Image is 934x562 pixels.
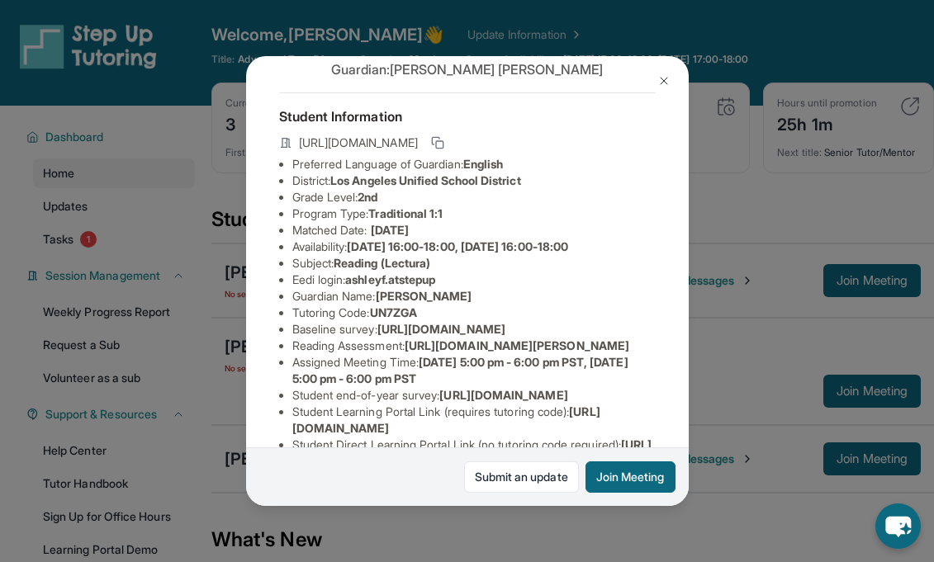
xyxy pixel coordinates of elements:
[358,190,377,204] span: 2nd
[299,135,418,151] span: [URL][DOMAIN_NAME]
[464,461,579,493] a: Submit an update
[657,74,671,87] img: Close Icon
[292,222,656,238] li: Matched Date:
[370,305,417,319] span: UN7ZGA
[368,206,443,220] span: Traditional 1:1
[371,223,409,237] span: [DATE]
[376,289,472,303] span: [PERSON_NAME]
[292,189,656,205] li: Grade Level:
[292,205,656,222] li: Program Type:
[463,157,504,171] span: English
[377,322,505,336] span: [URL][DOMAIN_NAME]
[279,59,656,79] p: Guardian: [PERSON_NAME] [PERSON_NAME]
[292,172,656,189] li: District:
[292,338,656,354] li: Reading Assessment :
[292,156,656,172] li: Preferred Language of Guardian:
[330,173,520,187] span: Los Angeles Unified School District
[292,238,656,255] li: Availability:
[875,503,921,549] button: chat-button
[292,404,656,437] li: Student Learning Portal Link (requires tutoring code) :
[292,321,656,338] li: Baseline survey :
[334,256,430,270] span: Reading (Lectura)
[586,461,676,493] button: Join Meeting
[347,239,568,253] span: [DATE] 16:00-18:00, [DATE] 16:00-18:00
[292,355,628,385] span: [DATE] 5:00 pm - 6:00 pm PST, [DATE] 5:00 pm - 6:00 pm PST
[292,255,656,272] li: Subject :
[405,338,629,352] span: [URL][DOMAIN_NAME][PERSON_NAME]
[292,288,656,305] li: Guardian Name :
[292,437,656,470] li: Student Direct Learning Portal Link (no tutoring code required) :
[292,305,656,321] li: Tutoring Code :
[292,387,656,404] li: Student end-of-year survey :
[292,354,656,387] li: Assigned Meeting Time :
[345,272,435,286] span: ashleyf.atstepup
[279,106,656,126] h4: Student Information
[428,133,448,153] button: Copy link
[439,388,567,402] span: [URL][DOMAIN_NAME]
[292,272,656,288] li: Eedi login :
